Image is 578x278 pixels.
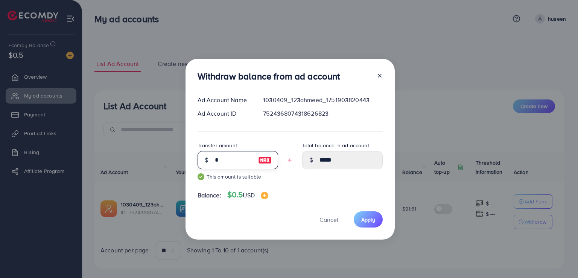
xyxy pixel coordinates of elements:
[361,216,375,223] span: Apply
[257,96,388,104] div: 1030409_123ahmeed_1751903820443
[192,109,257,118] div: Ad Account ID
[198,173,278,180] small: This amount is suitable
[546,244,572,272] iframe: Chat
[227,190,268,200] h4: $0.5
[258,156,272,165] img: image
[198,191,221,200] span: Balance:
[261,192,268,199] img: image
[310,211,348,228] button: Cancel
[302,142,369,149] label: Total balance in ad account
[319,215,338,224] span: Cancel
[198,173,204,180] img: guide
[243,191,254,199] span: USD
[354,211,383,228] button: Apply
[198,71,340,82] h3: Withdraw balance from ad account
[198,142,237,149] label: Transfer amount
[257,109,388,118] div: 7524368074318626823
[192,96,257,104] div: Ad Account Name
